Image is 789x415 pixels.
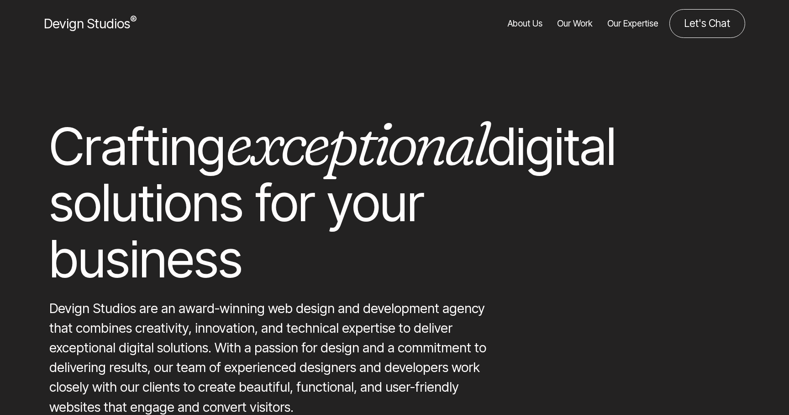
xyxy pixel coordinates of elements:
a: About Us [508,9,542,38]
sup: ® [130,14,137,26]
a: Our Expertise [607,9,658,38]
h1: Crafting digital solutions for your business [49,118,620,287]
em: exceptional [226,105,488,181]
a: Contact us about your project [669,9,745,38]
a: Devign Studios® Homepage [44,14,137,33]
a: Our Work [557,9,593,38]
span: Devign Studios [44,16,137,32]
